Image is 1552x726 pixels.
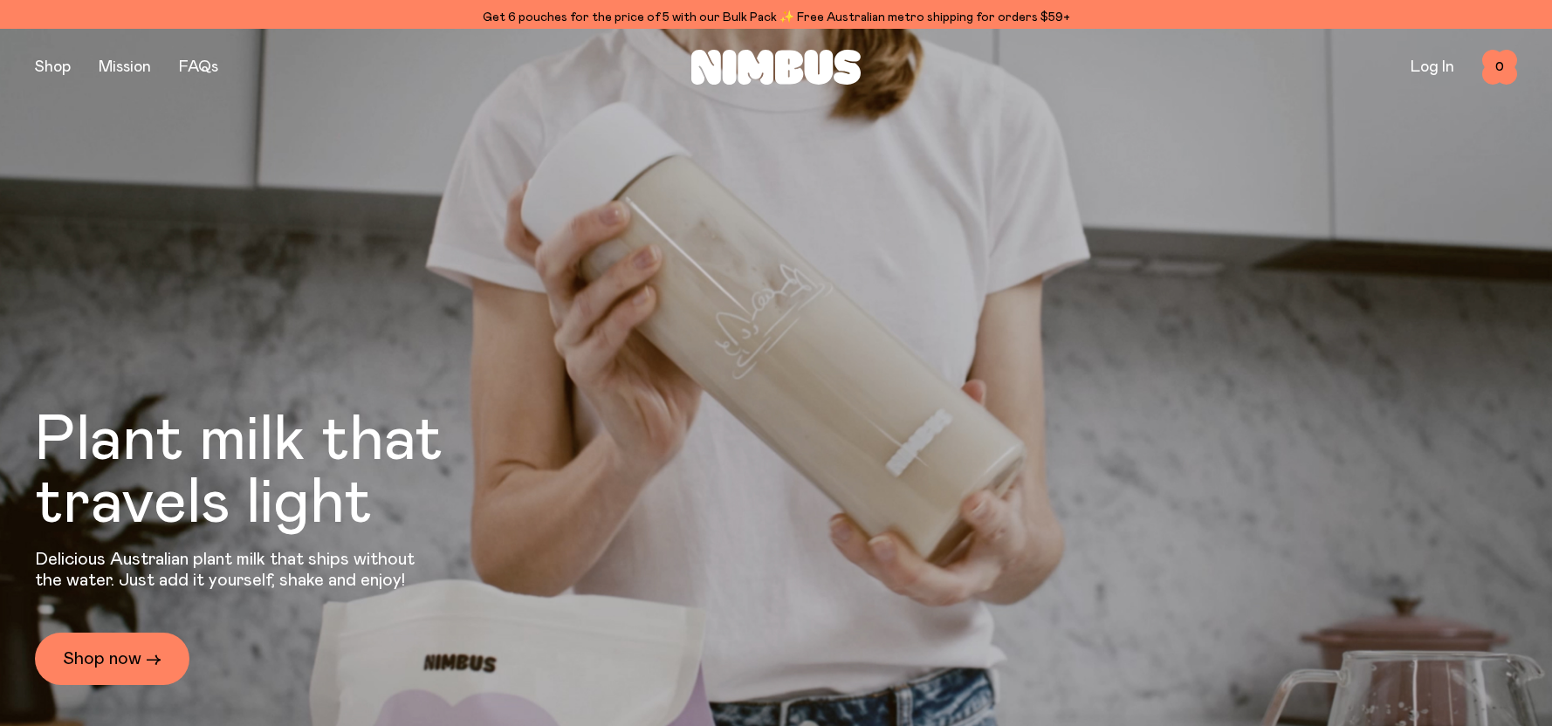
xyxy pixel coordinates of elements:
[35,7,1517,28] div: Get 6 pouches for the price of 5 with our Bulk Pack ✨ Free Australian metro shipping for orders $59+
[35,633,189,685] a: Shop now →
[35,549,426,591] p: Delicious Australian plant milk that ships without the water. Just add it yourself, shake and enjoy!
[99,59,151,75] a: Mission
[35,409,538,535] h1: Plant milk that travels light
[1482,50,1517,85] button: 0
[1411,59,1454,75] a: Log In
[179,59,218,75] a: FAQs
